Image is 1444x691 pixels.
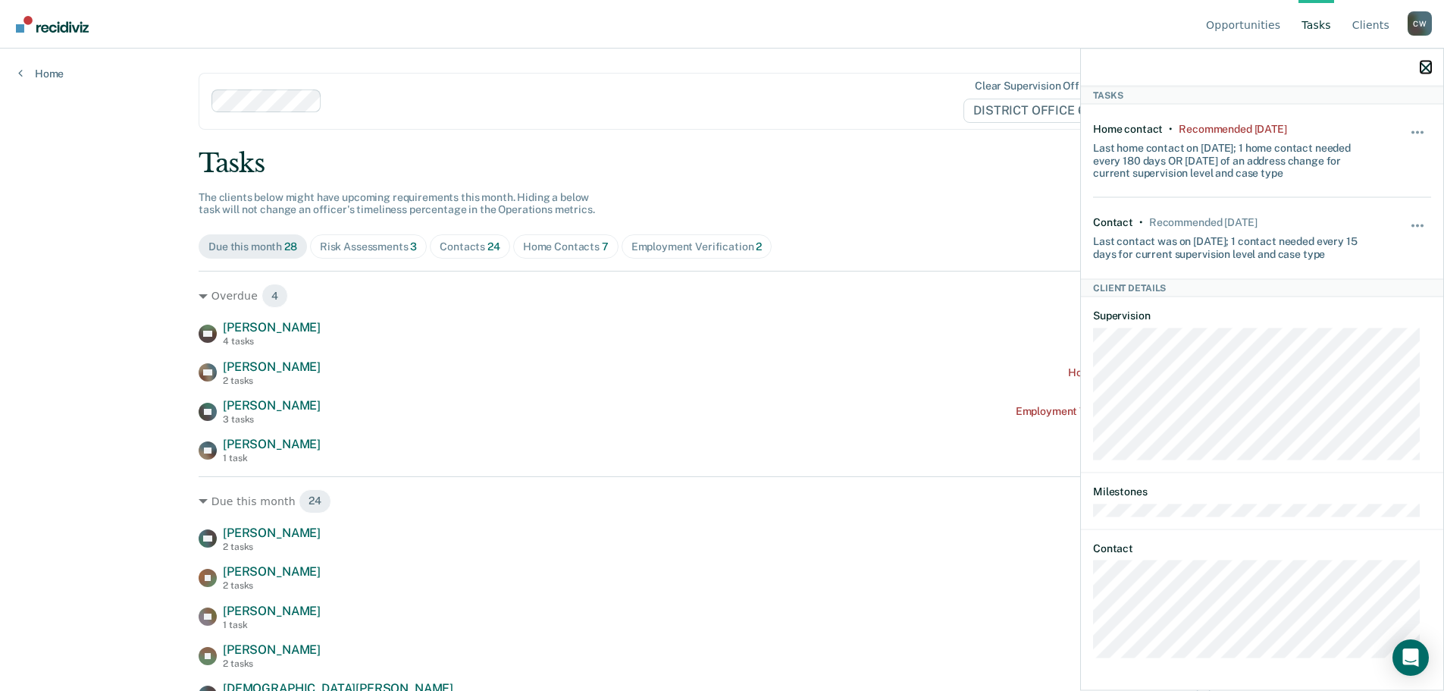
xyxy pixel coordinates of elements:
div: • [1139,216,1143,229]
span: [PERSON_NAME] [223,564,321,579]
span: DISTRICT OFFICE 6 [963,99,1107,123]
div: Risk Assessments [320,240,418,253]
img: Recidiviz [16,16,89,33]
div: 2 tasks [223,542,321,552]
div: C W [1408,11,1432,36]
span: 7 [602,240,609,253]
span: 3 [410,240,417,253]
span: [PERSON_NAME] [223,398,321,413]
div: Open Intercom Messenger [1392,639,1429,676]
span: [PERSON_NAME] [223,526,321,540]
div: Home Contacts [523,240,609,253]
span: 24 [299,489,331,514]
span: [PERSON_NAME] [223,437,321,451]
div: Due this month [208,240,297,253]
div: Overdue [199,284,1245,308]
div: 1 task [223,453,321,463]
div: Home contact recommended [DATE] [1068,366,1245,379]
span: [PERSON_NAME] [223,320,321,335]
span: 28 [284,240,297,253]
span: 4 [262,284,288,308]
a: Home [18,67,64,80]
div: Employment Verification recommended [DATE] [1016,405,1245,418]
span: The clients below might have upcoming requirements this month. Hiding a below task will not chang... [199,191,595,216]
div: Tasks [199,148,1245,179]
div: Contacts [440,240,500,253]
div: 2 tasks [223,658,321,669]
span: [PERSON_NAME] [223,642,321,657]
div: Employment Verification [631,240,763,253]
span: 24 [487,240,500,253]
div: Tasks [1081,86,1443,104]
div: Recommended 8 months ago [1179,122,1286,135]
span: 2 [756,240,762,253]
div: Last home contact on [DATE]; 1 home contact needed every 180 days OR [DATE] of an address change ... [1093,135,1375,179]
dt: Supervision [1093,309,1431,322]
div: 2 tasks [223,580,321,591]
span: [PERSON_NAME] [223,604,321,618]
div: Recommended in 13 days [1149,216,1257,229]
div: 1 task [223,620,321,630]
div: 3 tasks [223,414,321,425]
div: Clear supervision officers [975,80,1104,93]
div: 2 tasks [223,375,321,386]
span: [PERSON_NAME] [223,360,321,374]
button: Profile dropdown button [1408,11,1432,36]
div: Due this month [199,489,1245,514]
div: 4 tasks [223,336,321,347]
div: Home contact [1093,122,1163,135]
div: Contact [1093,216,1133,229]
dt: Milestones [1093,485,1431,498]
div: Last contact was on [DATE]; 1 contact needed every 15 days for current supervision level and case... [1093,228,1375,260]
dt: Contact [1093,542,1431,554]
div: Client Details [1081,278,1443,297]
div: • [1169,122,1173,135]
